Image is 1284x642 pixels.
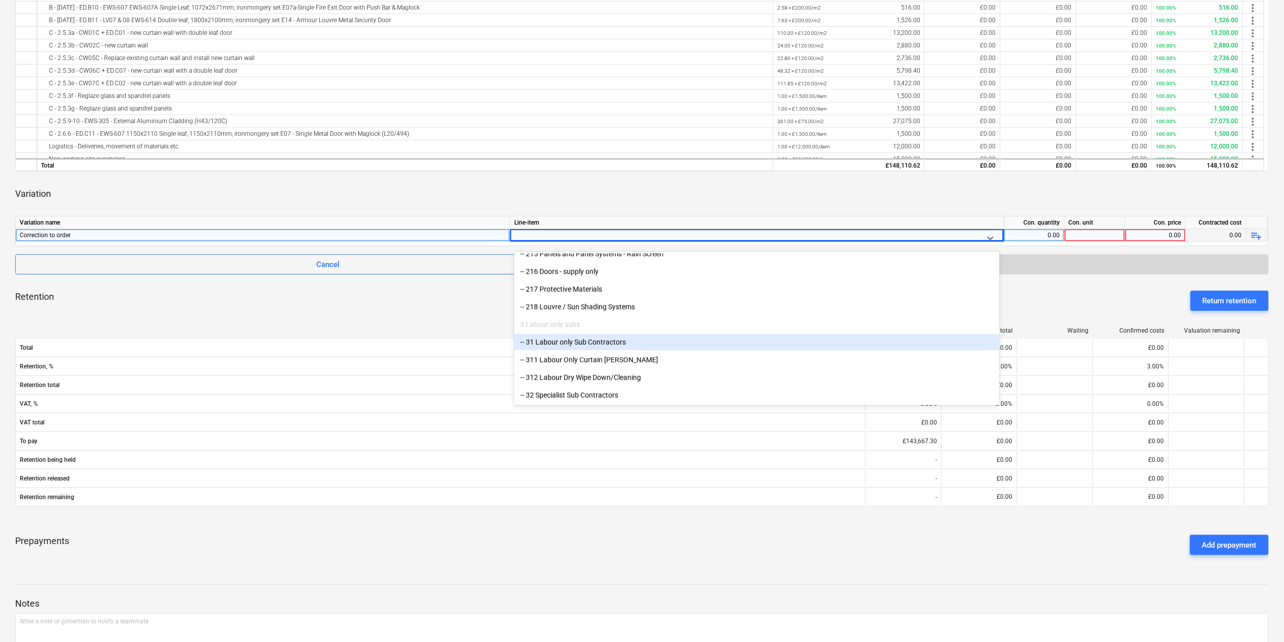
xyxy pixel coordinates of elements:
[777,27,920,39] div: 13,200.00
[980,105,996,112] span: £0.00
[777,68,824,74] small: 48.32 × £120.00 / m2
[1129,229,1181,242] div: 0.00
[1190,535,1269,555] button: Add prepayment
[865,452,941,468] div: -
[777,65,920,77] div: 5,798.40
[1247,52,1259,65] span: more_vert
[777,90,920,102] div: 1,500.00
[777,131,827,137] small: 1.00 × £1,500.00 / item
[777,128,920,140] div: 1,500.00
[1093,433,1168,449] div: £0.00
[514,246,1000,262] div: -- 215 Panels and Panel Systems - Rain Screen
[1132,55,1148,62] span: £0.00
[1156,156,1176,162] small: 100.00%
[1156,159,1239,172] div: 148,110.62
[1093,396,1168,412] div: 0.00%
[1156,14,1239,27] div: 1,526.00
[1093,377,1168,393] div: £0.00
[20,494,861,501] span: Retention remaining
[1093,340,1168,356] div: £0.00
[1056,29,1072,36] span: £0.00
[1132,42,1148,49] span: £0.00
[41,14,769,27] div: B - [DATE] - ED.B11 - LV07 & 08 EWS-614 Double leaf; 1800x2100mm; ironmongery set E14 - Armour Lo...
[1247,153,1259,166] span: more_vert
[777,30,827,36] small: 110.00 × £120.00 / m2
[20,419,861,426] span: VAT total
[980,130,996,137] span: £0.00
[1186,229,1247,242] div: 0.00
[1056,130,1072,137] span: £0.00
[1132,29,1148,36] span: £0.00
[777,5,821,11] small: 2.58 × £200.00 / m2
[1132,143,1148,150] span: £0.00
[1186,217,1247,229] div: Contracted cost
[777,81,827,86] small: 111.85 × £120.00 / m2
[15,188,51,200] p: Variation
[510,217,1004,229] div: Line-item
[777,119,824,124] small: 361.00 × £75.00 / m2
[1149,493,1164,501] p: £0.00
[777,39,920,52] div: 2,880.00
[1056,155,1072,163] span: £0.00
[37,158,773,171] div: Total
[1247,15,1259,27] span: more_vert
[1156,52,1239,65] div: 2,736.00
[1008,229,1060,242] div: 0.00
[20,438,861,445] span: To pay
[1247,27,1259,39] span: more_vert
[514,387,1000,403] div: -- 32 Specialist Sub Contractors
[1156,56,1176,61] small: 100.00%
[1156,18,1176,23] small: 100.00%
[1156,81,1176,86] small: 100.00%
[514,352,1000,368] div: -- 311 Labour Only Curtain Walling
[514,352,1000,368] div: -- 311 Labour Only Curtain [PERSON_NAME]
[1203,294,1257,307] div: Return retention
[997,493,1013,501] p: £0.00
[1247,128,1259,140] span: more_vert
[980,92,996,99] span: £0.00
[1156,153,1239,166] div: 15,000.00
[514,299,1000,315] div: -- 218 Louvre / Sun Shading Systems
[1156,39,1239,52] div: 2,880.00
[1156,2,1239,14] div: 516.00
[1093,452,1168,468] div: £0.00
[1247,65,1259,77] span: more_vert
[514,405,1000,421] div: -- 33 Specialist Door Sub Contractors
[777,52,920,65] div: 2,736.00
[865,414,941,431] div: £0.00
[41,140,769,153] div: Logistics - Deliveries, movement of materials etc
[514,263,1000,280] div: -- 216 Doors - supply only
[941,452,1017,468] div: £0.00
[20,344,861,351] span: Total
[41,39,769,52] div: C - 2.5.3b - CW02C - new curtain wall
[15,254,640,275] button: Cancel
[514,316,1000,333] div: 3 Labour only subs
[41,128,769,140] div: C - 2.6.6 - ED.C11 - EWS-607 1150x2110 Single leaf; 1150x2110mm; ironmongery set E07 - Single Met...
[1097,327,1165,334] div: Confirmed costs
[941,433,1017,449] div: £0.00
[1247,78,1259,90] span: more_vert
[980,42,996,49] span: £0.00
[20,229,506,241] div: Correction to order
[980,67,996,74] span: £0.00
[1247,90,1259,102] span: more_vert
[941,470,1017,487] div: £0.00
[777,106,827,112] small: 1.00 × £1,500.00 / item
[777,102,920,115] div: 1,500.00
[1156,102,1239,115] div: 1,500.00
[20,400,861,407] span: VAT, %
[777,140,920,153] div: 12,000.00
[1056,80,1072,87] span: £0.00
[1076,158,1152,171] div: £0.00
[1202,539,1257,552] div: Add prepayment
[1093,414,1168,431] div: £0.00
[1065,217,1125,229] div: Con. unit
[1093,358,1168,375] div: 3.00%
[1132,118,1148,125] span: £0.00
[1132,155,1148,163] span: £0.00
[980,80,996,87] span: £0.00
[1132,80,1148,87] span: £0.00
